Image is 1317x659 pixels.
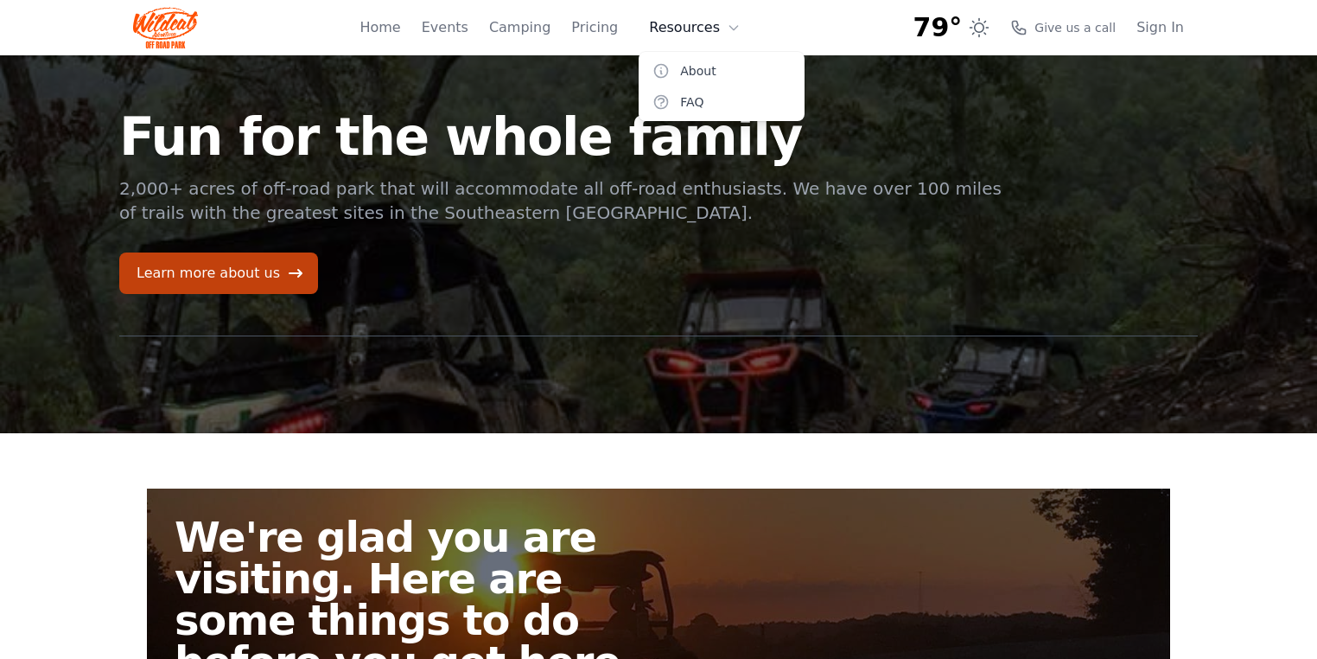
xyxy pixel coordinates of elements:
[119,111,1004,163] h1: Fun for the whole family
[119,176,1004,225] p: 2,000+ acres of off-road park that will accommodate all off-road enthusiasts. We have over 100 mi...
[571,17,618,38] a: Pricing
[359,17,400,38] a: Home
[913,12,963,43] span: 79°
[133,7,198,48] img: Wildcat Logo
[489,17,550,38] a: Camping
[639,86,805,118] a: FAQ
[1010,19,1116,36] a: Give us a call
[422,17,468,38] a: Events
[1136,17,1184,38] a: Sign In
[639,10,751,45] button: Resources
[639,55,805,86] a: About
[1034,19,1116,36] span: Give us a call
[119,253,318,294] a: Learn more about us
